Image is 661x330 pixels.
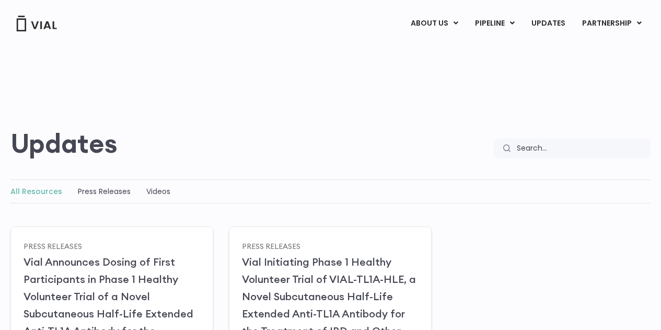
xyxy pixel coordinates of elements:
[146,186,170,197] a: Videos
[510,139,651,158] input: Search...
[16,16,57,31] img: Vial Logo
[523,15,573,32] a: UPDATES
[10,128,118,158] h2: Updates
[10,186,62,197] a: All Resources
[574,15,650,32] a: PARTNERSHIPMenu Toggle
[242,241,300,251] a: Press Releases
[24,241,82,251] a: Press Releases
[402,15,466,32] a: ABOUT USMenu Toggle
[78,186,131,197] a: Press Releases
[467,15,523,32] a: PIPELINEMenu Toggle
